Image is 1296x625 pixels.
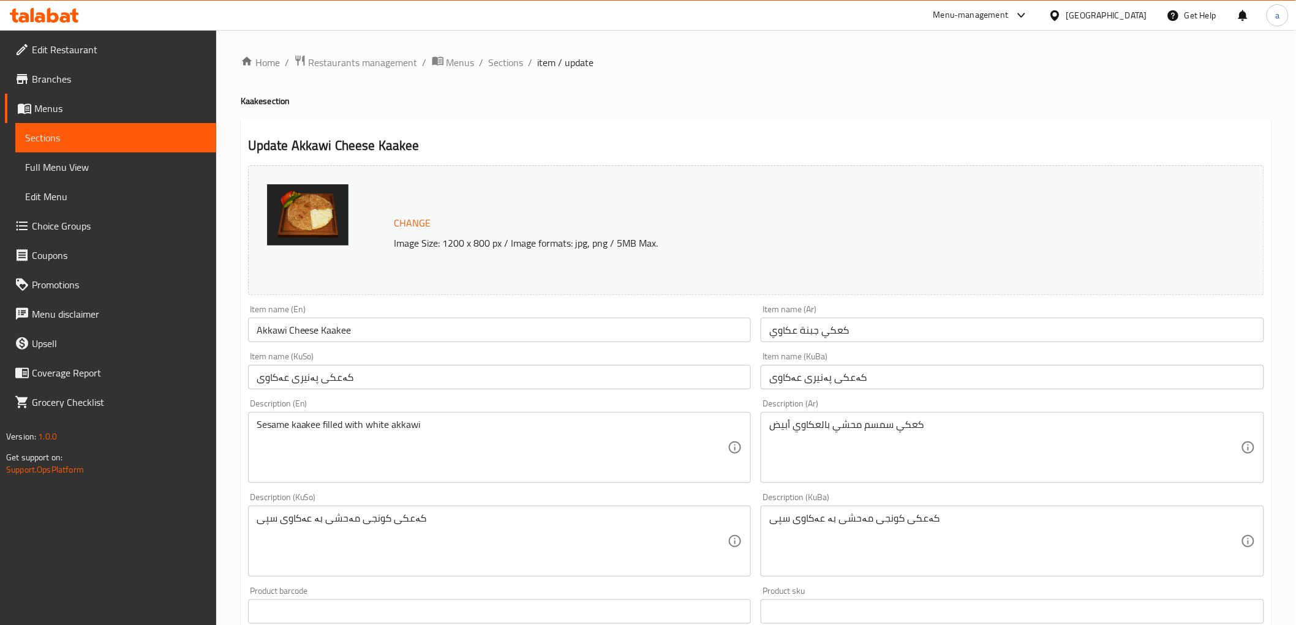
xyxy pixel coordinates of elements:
[5,358,216,387] a: Coverage Report
[390,236,1123,250] p: Image Size: 1200 x 800 px / Image formats: jpg, png / 5MB Max.
[257,512,728,571] textarea: کەعکی کونجی مەحشی بە عەکاوی سپی
[248,137,1264,155] h2: Update Akkawi Cheese Kaakee
[15,123,216,152] a: Sections
[538,55,594,70] span: item / update
[15,182,216,211] a: Edit Menu
[309,55,418,70] span: Restaurants management
[32,277,206,292] span: Promotions
[248,318,752,342] input: Enter name En
[32,219,206,233] span: Choice Groups
[25,130,206,145] span: Sections
[390,211,436,236] button: Change
[38,429,57,444] span: 1.0.0
[5,35,216,64] a: Edit Restaurant
[34,101,206,116] span: Menus
[15,152,216,182] a: Full Menu View
[6,449,62,465] span: Get support on:
[5,241,216,270] a: Coupons
[1066,9,1147,22] div: [GEOGRAPHIC_DATA]
[285,55,289,70] li: /
[257,419,728,477] textarea: Sesame kaakee filled with white akkawi
[267,184,348,245] img: mmw_638917901138151075
[5,211,216,241] a: Choice Groups
[769,419,1241,477] textarea: كعكي سمسم محشي بالعكاوي أبيض
[32,248,206,263] span: Coupons
[446,55,475,70] span: Menus
[5,299,216,329] a: Menu disclaimer
[294,54,418,70] a: Restaurants management
[32,395,206,410] span: Grocery Checklist
[241,54,1272,70] nav: breadcrumb
[6,429,36,444] span: Version:
[423,55,427,70] li: /
[394,214,431,232] span: Change
[32,365,206,380] span: Coverage Report
[32,307,206,321] span: Menu disclaimer
[32,336,206,351] span: Upsell
[32,42,206,57] span: Edit Restaurant
[241,95,1272,107] h4: Kaake section
[529,55,533,70] li: /
[489,55,524,70] a: Sections
[5,94,216,123] a: Menus
[25,189,206,204] span: Edit Menu
[432,54,475,70] a: Menus
[248,365,752,389] input: Enter name KuSo
[761,365,1264,389] input: Enter name KuBa
[241,55,280,70] a: Home
[480,55,484,70] li: /
[32,72,206,86] span: Branches
[5,329,216,358] a: Upsell
[5,387,216,417] a: Grocery Checklist
[6,462,84,477] a: Support.OpsPlatform
[769,512,1241,571] textarea: کەعکی کونجی مەحشی بە عەکاوی سپی
[5,64,216,94] a: Branches
[5,270,216,299] a: Promotions
[761,318,1264,342] input: Enter name Ar
[933,8,1009,23] div: Menu-management
[25,160,206,174] span: Full Menu View
[761,599,1264,624] input: Please enter product sku
[1275,9,1279,22] span: a
[248,599,752,624] input: Please enter product barcode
